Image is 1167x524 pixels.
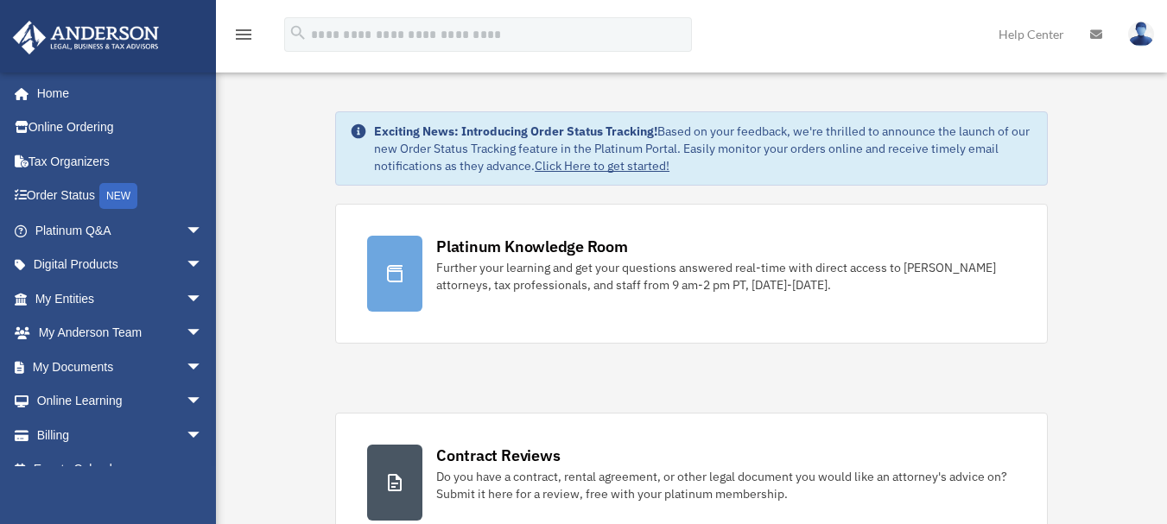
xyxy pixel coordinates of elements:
[374,123,657,139] strong: Exciting News: Introducing Order Status Tracking!
[12,316,229,350] a: My Anderson Teamarrow_drop_down
[12,76,220,110] a: Home
[12,110,229,145] a: Online Ordering
[12,384,229,419] a: Online Learningarrow_drop_down
[186,281,220,317] span: arrow_drop_down
[12,350,229,384] a: My Documentsarrow_drop_down
[374,123,1033,174] div: Based on your feedback, we're thrilled to announce the launch of our new Order Status Tracking fe...
[436,236,628,257] div: Platinum Knowledge Room
[436,445,560,466] div: Contract Reviews
[436,259,1016,294] div: Further your learning and get your questions answered real-time with direct access to [PERSON_NAM...
[186,316,220,351] span: arrow_drop_down
[436,468,1016,502] div: Do you have a contract, rental agreement, or other legal document you would like an attorney's ad...
[12,179,229,214] a: Order StatusNEW
[12,418,229,452] a: Billingarrow_drop_down
[233,30,254,45] a: menu
[12,452,229,487] a: Events Calendar
[186,384,220,420] span: arrow_drop_down
[233,24,254,45] i: menu
[1128,22,1154,47] img: User Pic
[335,204,1048,344] a: Platinum Knowledge Room Further your learning and get your questions answered real-time with dire...
[12,213,229,248] a: Platinum Q&Aarrow_drop_down
[8,21,164,54] img: Anderson Advisors Platinum Portal
[12,144,229,179] a: Tax Organizers
[186,213,220,249] span: arrow_drop_down
[186,418,220,453] span: arrow_drop_down
[186,350,220,385] span: arrow_drop_down
[186,248,220,283] span: arrow_drop_down
[289,23,308,42] i: search
[12,281,229,316] a: My Entitiesarrow_drop_down
[535,158,669,174] a: Click Here to get started!
[99,183,137,209] div: NEW
[12,248,229,282] a: Digital Productsarrow_drop_down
